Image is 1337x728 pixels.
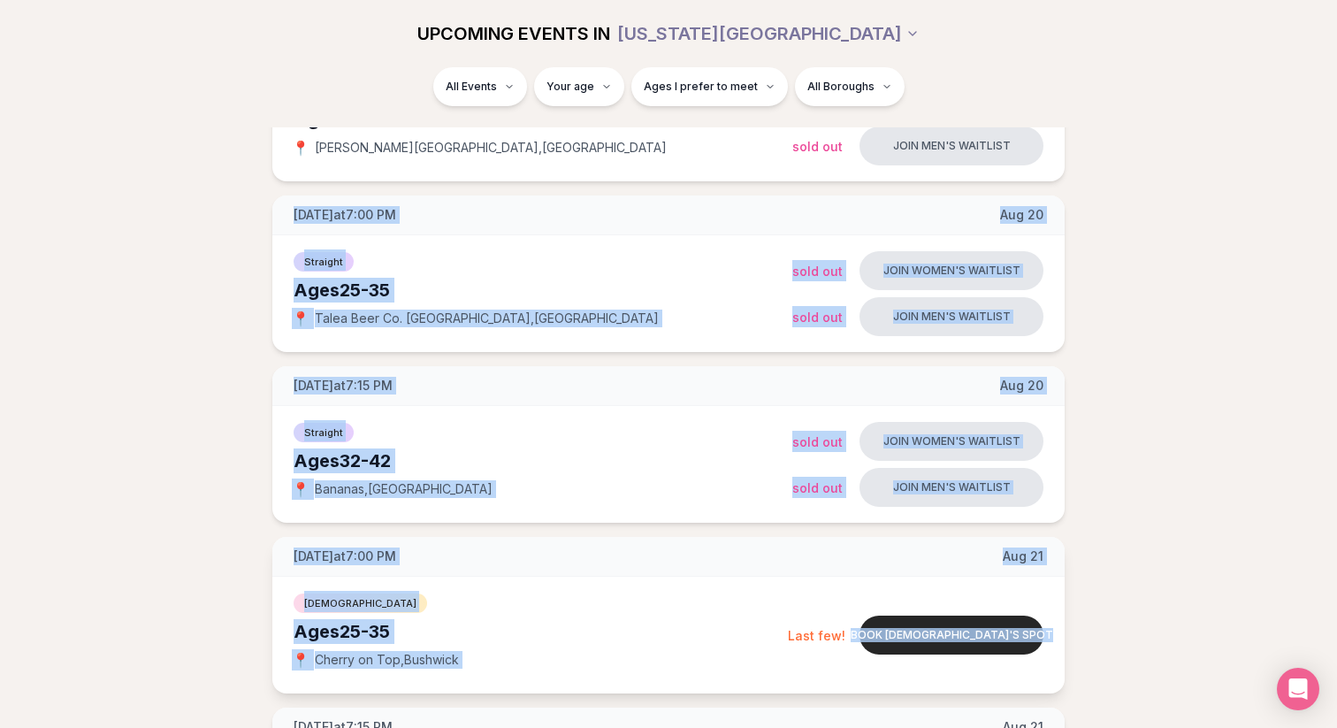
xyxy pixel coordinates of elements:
span: Straight [294,423,354,442]
span: [DATE] at 7:00 PM [294,206,396,224]
span: Sold Out [792,480,843,495]
div: Ages 32-42 [294,448,792,473]
span: Aug 21 [1003,548,1043,565]
button: Join women's waitlist [859,422,1043,461]
div: Open Intercom Messenger [1277,668,1319,710]
span: Your age [546,80,594,94]
span: Talea Beer Co. [GEOGRAPHIC_DATA] , [GEOGRAPHIC_DATA] [315,310,659,327]
button: [US_STATE][GEOGRAPHIC_DATA] [617,14,920,53]
button: Ages I prefer to meet [631,67,788,106]
button: Join men's waitlist [859,297,1043,336]
button: Your age [534,67,624,106]
span: Ages I prefer to meet [644,80,758,94]
div: Ages 25-35 [294,278,792,303]
span: 📍 [294,482,308,496]
span: Aug 20 [1000,206,1043,224]
span: [PERSON_NAME][GEOGRAPHIC_DATA] , [GEOGRAPHIC_DATA] [315,139,667,157]
button: Join men's waitlist [859,126,1043,165]
span: 📍 [294,311,308,326]
button: All Events [433,67,527,106]
span: Cherry on Top , Bushwick [315,651,459,669]
span: [DEMOGRAPHIC_DATA] [294,594,427,613]
span: Bananas , [GEOGRAPHIC_DATA] [315,480,493,498]
span: All Boroughs [807,80,875,94]
div: Ages 25-35 [294,619,788,644]
button: Book [DEMOGRAPHIC_DATA]'s spot [859,616,1043,655]
span: [DATE] at 7:15 PM [294,377,393,395]
span: UPCOMING EVENTS IN [417,21,610,46]
span: Sold Out [792,139,843,154]
span: 📍 [294,141,308,155]
span: Straight [294,252,354,272]
button: Join women's waitlist [859,251,1043,290]
span: [DATE] at 7:00 PM [294,548,396,565]
span: Last few! [788,628,845,643]
span: All Events [446,80,497,94]
button: Join men's waitlist [859,468,1043,507]
span: Sold Out [792,264,843,279]
span: Sold Out [792,434,843,449]
button: All Boroughs [795,67,905,106]
span: 📍 [294,653,308,667]
span: Sold Out [792,310,843,325]
span: Aug 20 [1000,377,1043,395]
